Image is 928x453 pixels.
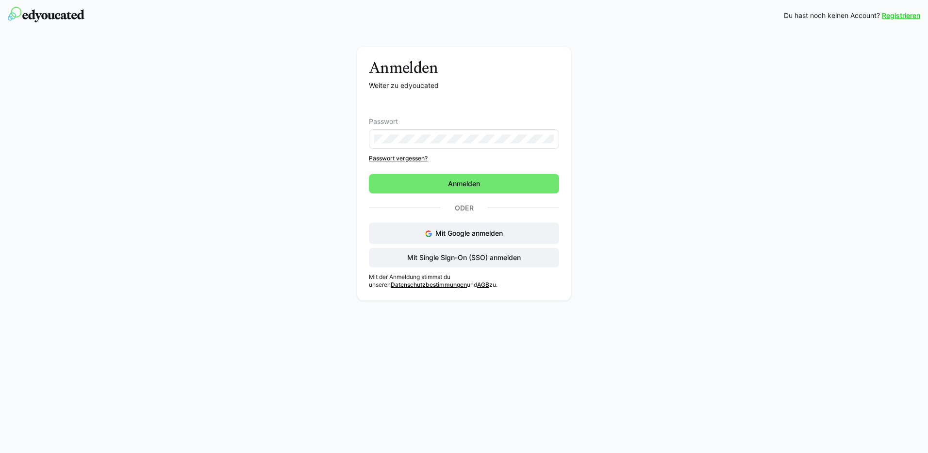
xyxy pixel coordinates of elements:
[391,281,467,288] a: Datenschutzbestimmungen
[369,248,559,267] button: Mit Single Sign-On (SSO) anmelden
[369,118,398,125] span: Passwort
[406,253,522,262] span: Mit Single Sign-On (SSO) anmelden
[8,7,84,22] img: edyoucated
[369,58,559,77] h3: Anmelden
[369,155,559,162] a: Passwort vergessen?
[882,11,920,20] a: Registrieren
[435,229,503,237] span: Mit Google anmelden
[477,281,489,288] a: AGB
[447,179,481,189] span: Anmelden
[784,11,880,20] span: Du hast noch keinen Account?
[369,81,559,90] p: Weiter zu edyoucated
[440,201,488,215] p: Oder
[369,273,559,289] p: Mit der Anmeldung stimmst du unseren und zu.
[369,223,559,244] button: Mit Google anmelden
[369,174,559,193] button: Anmelden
